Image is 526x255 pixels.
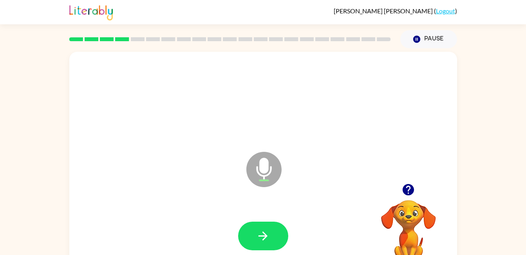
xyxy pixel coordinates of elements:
[69,3,113,20] img: Literably
[400,30,457,48] button: Pause
[436,7,455,15] a: Logout
[334,7,457,15] div: ( )
[334,7,434,15] span: [PERSON_NAME] [PERSON_NAME]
